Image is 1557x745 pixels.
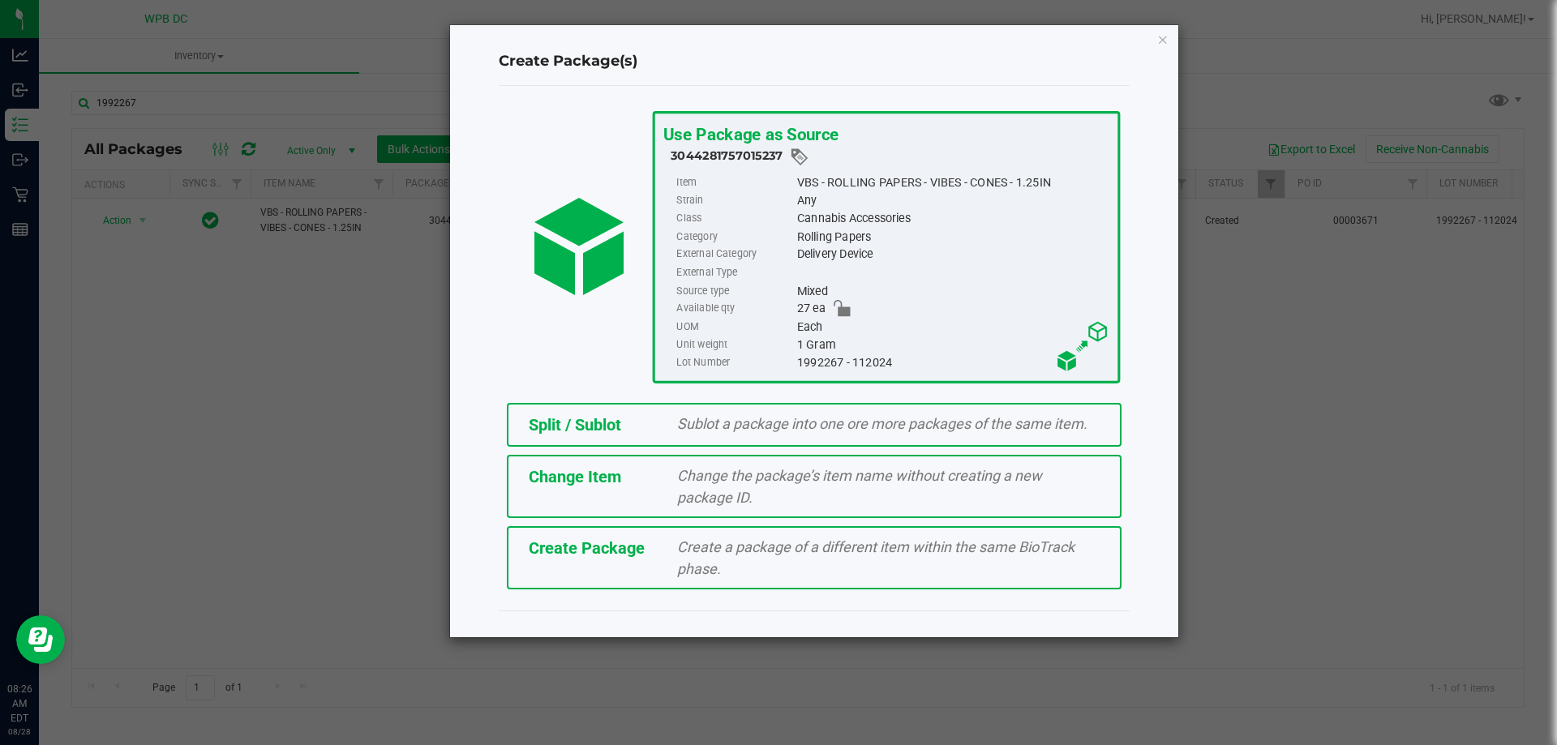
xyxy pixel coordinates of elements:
span: Change Item [529,467,621,486]
div: Delivery Device [796,246,1109,263]
span: Split / Sublot [529,415,621,435]
label: Source type [676,282,793,300]
label: Category [676,228,793,246]
iframe: Resource center [16,615,65,664]
div: 1 Gram [796,336,1109,353]
label: Strain [676,191,793,209]
div: VBS - ROLLING PAPERS - VIBES - CONES - 1.25IN [796,173,1109,191]
label: Class [676,210,793,228]
div: Each [796,318,1109,336]
label: Item [676,173,793,191]
div: 3044281757015237 [671,147,1109,167]
span: Change the package’s item name without creating a new package ID. [677,467,1042,506]
label: Available qty [676,300,793,318]
div: 1992267 - 112024 [796,353,1109,371]
label: UOM [676,318,793,336]
div: Cannabis Accessories [796,210,1109,228]
span: Create Package [529,538,645,558]
div: Any [796,191,1109,209]
label: External Type [676,263,793,281]
label: Lot Number [676,353,793,371]
span: Sublot a package into one ore more packages of the same item. [677,415,1087,432]
label: External Category [676,246,793,263]
span: Create a package of a different item within the same BioTrack phase. [677,538,1074,577]
h4: Create Package(s) [499,51,1130,72]
div: Mixed [796,282,1109,300]
span: Use Package as Source [663,124,838,144]
span: 27 ea [796,300,825,318]
div: Rolling Papers [796,228,1109,246]
label: Unit weight [676,336,793,353]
